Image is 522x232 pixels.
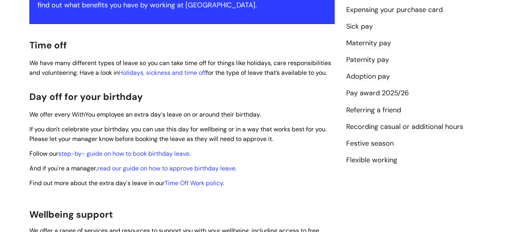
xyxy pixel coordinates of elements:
[165,179,223,187] a: Time Off Work policy
[29,110,261,119] span: We offer every WithYou employee an extra day's leave on or around their birthday.
[346,22,373,32] a: Sick pay
[346,38,391,48] a: Maternity pay
[29,125,326,143] span: If you don't celebrate your birthday, you can use this day for wellbeing or in a way that works b...
[346,55,389,65] a: Paternity pay
[29,179,224,187] span: Find out more about the extra day's leave in our .
[346,5,443,15] a: Expensing your purchase card
[346,155,397,165] a: Flexible working
[29,39,67,51] span: Time off
[29,150,190,158] span: Follow our .
[29,91,143,103] span: Day off for your birthday
[346,72,390,82] a: Adoption pay
[119,69,206,77] a: Holidays, sickness and time off
[346,139,394,149] a: Festive season
[97,164,235,172] a: read our guide on how to approve birthday leave
[29,59,331,77] span: We have many different types of leave so you can take time off for things like holidays, care res...
[346,88,409,98] a: Pay award 2025/26
[346,122,463,132] a: Recording casual or additional hours
[29,208,113,220] span: Wellbeing support
[58,150,189,158] a: step-by- guide on how to book birthday leave
[346,105,401,115] a: Referring a friend
[29,164,236,172] span: And if you're a manager, .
